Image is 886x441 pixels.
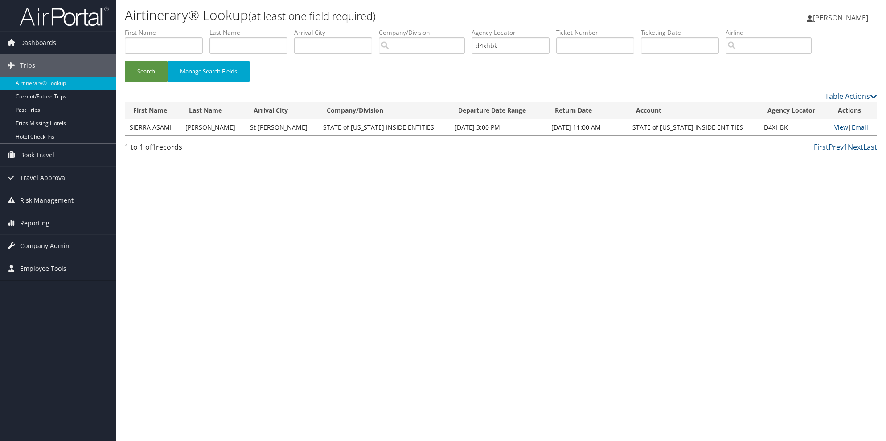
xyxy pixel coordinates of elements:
button: Manage Search Fields [168,61,250,82]
label: First Name [125,28,209,37]
td: STATE of [US_STATE] INSIDE ENTITIES [319,119,450,135]
label: Company/Division [379,28,472,37]
span: Reporting [20,212,49,234]
span: Book Travel [20,144,54,166]
small: (at least one field required) [248,8,376,23]
td: D4XHBK [759,119,829,135]
a: Table Actions [825,91,877,101]
th: Agency Locator: activate to sort column ascending [759,102,829,119]
a: Next [848,142,863,152]
span: Company Admin [20,235,70,257]
td: St [PERSON_NAME] [246,119,319,135]
a: First [814,142,829,152]
a: View [834,123,848,131]
label: Ticketing Date [641,28,726,37]
span: 1 [152,142,156,152]
th: Departure Date Range: activate to sort column ascending [450,102,546,119]
a: 1 [844,142,848,152]
a: [PERSON_NAME] [807,4,877,31]
th: Account: activate to sort column ascending [628,102,759,119]
td: [DATE] 3:00 PM [450,119,546,135]
h1: Airtinerary® Lookup [125,6,626,24]
label: Agency Locator [472,28,556,37]
button: Search [125,61,168,82]
a: Last [863,142,877,152]
a: Prev [829,142,844,152]
span: Travel Approval [20,167,67,189]
span: Employee Tools [20,257,66,280]
td: STATE of [US_STATE] INSIDE ENTITIES [628,119,759,135]
td: | [830,119,877,135]
th: Actions [830,102,877,119]
span: Dashboards [20,32,56,54]
th: Last Name: activate to sort column ascending [181,102,246,119]
th: Arrival City: activate to sort column ascending [246,102,319,119]
span: Risk Management [20,189,74,212]
div: 1 to 1 of records [125,142,303,157]
label: Ticket Number [556,28,641,37]
th: Return Date: activate to sort column ascending [547,102,628,119]
td: [DATE] 11:00 AM [547,119,628,135]
td: SIERRA ASAMI [125,119,181,135]
img: airportal-logo.png [20,6,109,27]
label: Last Name [209,28,294,37]
span: Trips [20,54,35,77]
span: [PERSON_NAME] [813,13,868,23]
th: Company/Division [319,102,450,119]
label: Arrival City [294,28,379,37]
a: Email [852,123,868,131]
th: First Name: activate to sort column ascending [125,102,181,119]
td: [PERSON_NAME] [181,119,246,135]
label: Airline [726,28,818,37]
